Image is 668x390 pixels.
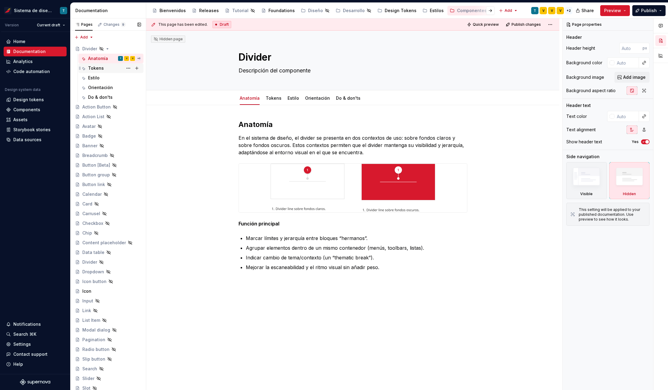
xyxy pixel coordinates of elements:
div: Documentation [75,8,143,14]
a: Foundations [259,6,297,15]
button: Publish [632,5,666,16]
div: Button group [82,172,110,178]
div: This setting will be applied to your published documentation. Use preview to see how it looks. [579,207,646,222]
a: Diseño [298,6,332,15]
a: Design tokens [4,95,67,105]
a: Desarrollo [333,6,374,15]
div: T [534,8,536,13]
div: Input [82,298,93,304]
div: Card [82,201,92,207]
div: Visible [580,192,593,196]
button: Contact support [4,349,67,359]
div: Page tree [150,5,496,17]
p: Indicar cambio de tema/contexto (un “thematic break”). [246,254,467,261]
a: Input [73,296,143,306]
div: Background image [566,74,604,80]
div: Assets [13,117,28,123]
div: Pages [75,22,93,27]
a: Dropdown [73,267,143,277]
div: + 3 [136,56,141,61]
a: Estilos [420,6,446,15]
textarea: Descripción del componente [237,66,466,75]
p: En el sistema de diseño, el divider se presenta en dos contextos de uso: sobre fondos claros y so... [239,134,467,156]
a: Estilo [78,73,143,83]
div: V [551,8,553,13]
span: 9 [121,22,126,27]
div: Do & don'ts [334,92,363,104]
a: Orientación [305,95,330,101]
div: Settings [13,341,31,347]
a: Button [Beta] [73,160,143,170]
span: Draft [220,22,229,27]
div: Orientación [88,85,113,91]
div: Documentation [13,48,46,55]
a: Home [4,37,67,46]
div: Anatomía [237,92,262,104]
button: Preview [600,5,630,16]
div: Badge [82,133,96,139]
button: Notifications [4,319,67,329]
a: Pagination [73,335,143,345]
div: Hidden [623,192,636,196]
div: Design system data [5,87,41,92]
h2: Anatomía [239,120,467,129]
div: Radio button [82,346,110,352]
a: Breadcrumb [73,151,143,160]
a: Design Tokens [375,6,419,15]
div: Search [82,366,97,372]
img: 19e69eae-752f-4452-985d-b585f7659876.png [271,164,435,212]
button: Add [73,33,95,42]
div: T [120,55,121,62]
div: Hidden page [153,37,183,42]
a: AnatomíaTVV+3 [78,54,143,63]
div: V [559,8,561,13]
div: Estilo [285,92,301,104]
span: Current draft [37,23,60,28]
div: Search ⌘K [13,331,36,337]
div: Divider [82,259,97,265]
button: Add image [614,72,650,83]
span: Publish changes [512,22,541,27]
a: Do & don'ts [78,92,143,102]
div: Design Tokens [385,8,416,14]
span: Add [505,8,512,13]
p: Marcar límites y jerarquía entre bloques “hermanos”. [246,235,467,242]
div: Modal dialog [82,327,110,333]
div: Dropdown [82,269,104,275]
div: Componentes [457,8,487,14]
a: Bienvenidos [150,6,188,15]
textarea: Divider [237,50,466,65]
div: Contact support [13,351,48,357]
div: Data sources [13,137,41,143]
span: Publish [641,8,657,14]
a: Calendar [73,189,143,199]
span: This page has been edited. [158,22,208,27]
div: Breadcrumb [82,152,108,158]
div: Slip button [82,356,105,362]
a: List Item [73,315,143,325]
a: Modal dialog [73,325,143,335]
div: Tutorial [232,8,248,14]
div: Carrusel [82,211,100,217]
a: Supernova Logo [20,379,50,385]
div: Banner [82,143,97,149]
a: Content placeholder [73,238,143,248]
div: List Item [82,317,100,323]
div: Text color [566,113,587,119]
div: Header text [566,102,591,108]
div: Chip [82,230,92,236]
span: Preview [604,8,621,14]
button: Sistema de diseño IberiaT [1,4,69,17]
a: Orientación [78,83,143,92]
a: Divider [73,257,143,267]
div: Tokens [263,92,284,104]
div: Content placeholder [82,240,126,246]
button: Help [4,359,67,369]
div: Header height [566,45,595,51]
a: Card [73,199,143,209]
div: Divider [82,46,97,52]
div: Calendar [82,191,102,197]
label: Yes [632,139,639,144]
div: Estilo [88,75,100,81]
a: Avatar [73,122,143,131]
